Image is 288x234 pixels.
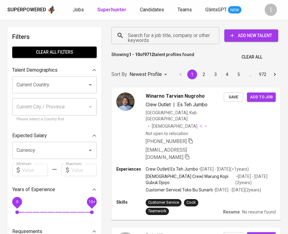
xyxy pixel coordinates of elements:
img: d5d0666f-a14b-4627-9aee-7f8eccf00f71.jpg [116,92,135,111]
button: Save [224,92,243,102]
span: GlintsGPT [205,7,227,13]
button: Clear All filters [12,47,97,58]
a: Superhunter [97,6,128,14]
a: Candidates [140,6,165,14]
p: Expected Salary [12,132,47,139]
p: Experiences [116,166,146,172]
b: Superhunter [97,7,126,13]
img: app logo [47,5,56,14]
nav: pagination navigation [175,70,281,79]
a: GlintsGPT NEW [205,6,241,14]
span: Clear All [241,53,262,61]
span: NEW [228,7,241,13]
span: [DEMOGRAPHIC_DATA] [152,123,198,129]
p: Not open to relocation [146,130,188,137]
div: … [245,71,255,77]
a: Winarno Tarvian NugrohoCrew Outlet|Es Teh Jumbo[GEOGRAPHIC_DATA], Kab. [GEOGRAPHIC_DATA][DEMOGRAP... [111,88,281,220]
button: Go to page 5 [234,70,244,79]
div: Teamwork [148,208,166,214]
div: Talent Demographics [12,64,97,76]
button: Go to page 972 [257,70,268,79]
span: Crew Outlet [146,102,171,108]
button: Go to page 3 [211,70,220,79]
input: Value [71,164,97,176]
span: Add to job [250,94,273,101]
p: Skills [116,199,146,205]
button: Go to next page [270,70,280,79]
button: Add to job [247,92,276,102]
div: Customer Service [148,200,179,206]
span: Winarno Tarvian Nugroho [146,92,205,100]
button: Open [86,146,95,155]
a: Teams [178,6,193,14]
div: Superpowered [7,6,46,13]
button: Go to page 4 [222,70,232,79]
p: • [DATE] - [DATE] ( <1 years ) [198,166,249,172]
span: Es Teh Jumbo [177,102,208,108]
a: Jobs [73,6,85,14]
p: Years of Experience [12,186,55,193]
span: Add New Talent [229,32,273,40]
p: No resume found [242,209,276,215]
div: Years of Experience [12,183,97,196]
p: Showing of talent profiles found [111,51,194,63]
div: [GEOGRAPHIC_DATA], Kab. [GEOGRAPHIC_DATA] [146,110,224,122]
button: page 1 [187,70,197,79]
a: Superpoweredapp logo [7,5,56,14]
span: Jobs [73,7,84,13]
span: Clear All filters [17,48,92,56]
div: Cook [186,200,196,206]
input: Value [22,164,47,176]
span: 10+ [88,200,95,204]
p: Crew Outlet | Es Teh Jumbo [146,166,198,172]
p: • [DATE] - [DATE] ( 2 years ) [213,187,261,193]
span: Save [227,94,240,101]
p: Talent Demographics [12,66,58,74]
div: Expected Salary [12,130,97,142]
p: • [DATE] - [DATE] ( 2 years ) [235,173,276,186]
b: 1 - 10 [129,52,140,57]
p: Resume [223,209,240,215]
button: Open [86,81,95,89]
p: Please select a Country first [17,116,92,123]
h6: Filters [12,32,97,42]
div: Newest Profile [129,69,169,80]
b: 9712 [144,52,154,57]
span: | [173,101,175,108]
p: [DEMOGRAPHIC_DATA] Crew | Warung Kopi Gubuk Djoyo [146,173,235,186]
span: 0 [16,200,18,204]
span: [EMAIL_ADDRESS][DOMAIN_NAME] [146,147,187,160]
p: Customer Service | Toko Bu Sunarti [146,187,213,193]
span: Teams [178,7,192,13]
p: Newest Profile [129,71,162,78]
p: Sort By [111,71,127,78]
span: [PHONE_NUMBER] [146,138,187,144]
button: Add New Talent [224,29,278,42]
span: Candidates [140,7,164,13]
button: Go to page 2 [199,70,209,79]
button: Clear All [239,51,265,63]
div: I [265,4,277,16]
